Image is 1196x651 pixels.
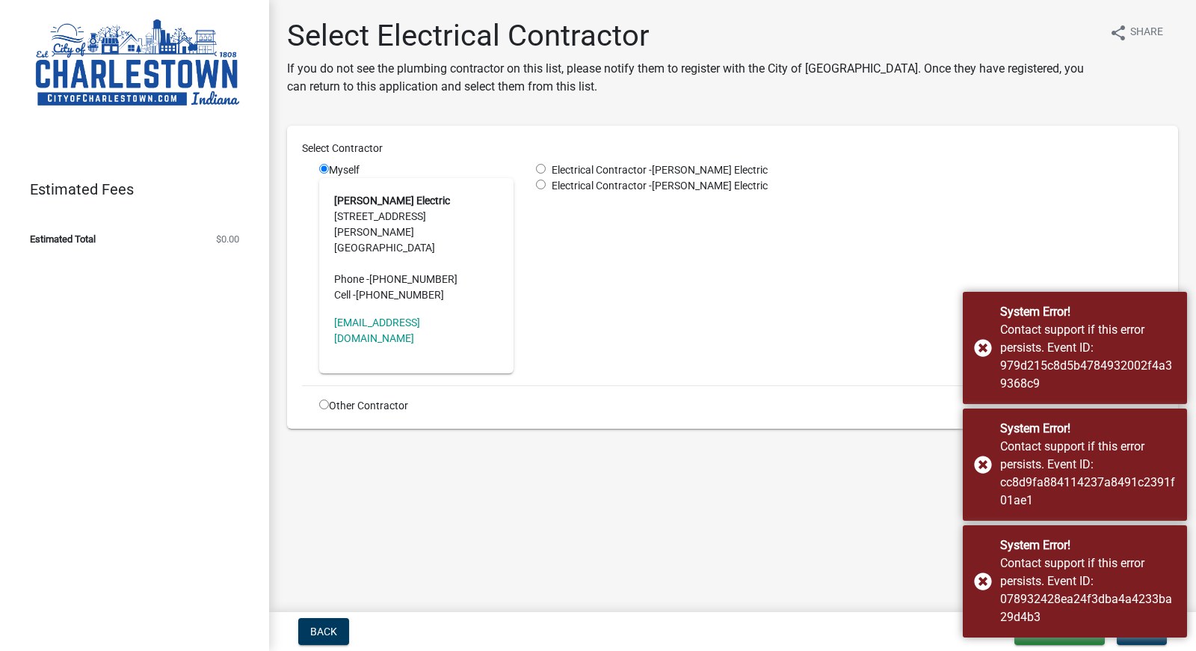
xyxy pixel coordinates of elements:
div: [PERSON_NAME] Electric [525,178,1174,194]
a: Estimated Fees [12,174,245,204]
div: Myself [319,162,514,373]
i: share [1109,24,1127,42]
img: City of Charlestown, Indiana [30,16,245,111]
div: System Error! [1000,420,1176,438]
div: Other Contractor [308,398,525,414]
span: Share [1130,24,1163,42]
span: [PHONE_NUMBER] [356,289,444,301]
span: $0.00 [216,234,239,244]
button: Back [298,618,349,645]
span: Estimated Total [30,234,96,244]
span: Back [310,626,337,638]
div: Contact support if this error persists. Event ID: 078932428ea24f3dba4a4233ba29d4b3 [1000,554,1176,626]
div: Contact support if this error persists. Event ID: cc8d9fa884114237a8491c2391f01ae1 [1000,438,1176,510]
strong: [PERSON_NAME] Electric [334,195,450,207]
span: Electrical Contractor - [546,164,652,176]
div: Contact support if this error persists. Event ID: 979d215c8d5b4784932002f4a39368c9 [1000,321,1176,393]
div: Select Contractor [291,141,1174,156]
div: System Error! [1000,537,1176,554]
a: [EMAIL_ADDRESS][DOMAIN_NAME] [334,317,420,344]
div: System Error! [1000,303,1176,321]
div: [PERSON_NAME] Electric [525,162,1174,178]
span: [PHONE_NUMBER] [369,273,457,285]
h1: Select Electrical Contractor [287,18,1097,54]
address: [STREET_ADDRESS][PERSON_NAME] [GEOGRAPHIC_DATA] [334,193,499,303]
span: Electrical Contractor - [546,180,652,192]
p: If you do not see the plumbing contractor on this list, please notify them to register with the C... [287,60,1097,96]
abbr: Phone - [334,273,369,285]
abbr: Cell - [334,289,356,301]
button: shareShare [1097,18,1175,47]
